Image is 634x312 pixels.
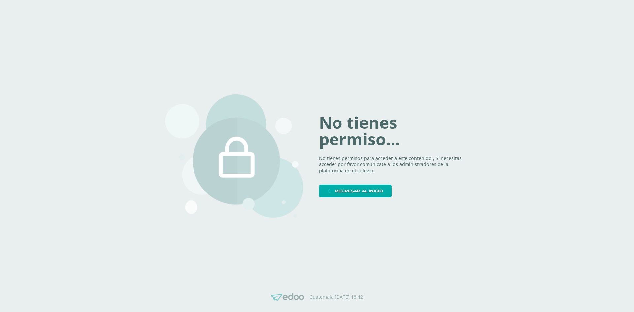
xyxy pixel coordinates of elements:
[271,293,304,301] img: Edoo
[319,115,469,147] h1: No tienes permiso...
[335,185,383,197] span: Regresar al inicio
[309,294,363,300] p: Guatemala [DATE] 18:42
[319,185,392,197] a: Regresar al inicio
[165,94,303,218] img: 403.png
[319,156,469,174] p: No tienes permisos para acceder a este contenido , Si necesitas acceder por favor comunicate a lo...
